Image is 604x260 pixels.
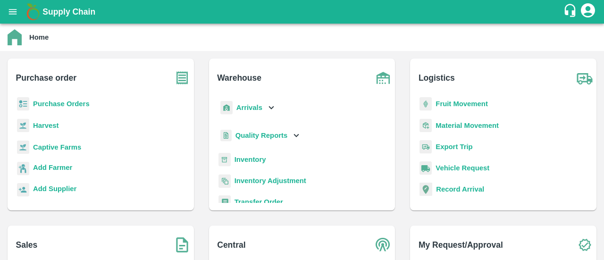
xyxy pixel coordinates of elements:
b: Quality Reports [235,132,288,139]
b: Warehouse [217,71,261,84]
a: Supply Chain [42,5,563,18]
a: Record Arrival [436,185,484,193]
div: Quality Reports [218,126,302,145]
b: Purchase order [16,71,76,84]
img: inventory [218,174,231,188]
img: delivery [419,140,432,154]
a: Material Movement [436,122,499,129]
b: Central [217,238,245,252]
img: soSales [170,233,194,257]
img: material [419,118,432,133]
img: truck [573,66,596,90]
a: Inventory Adjustment [235,177,306,185]
img: check [573,233,596,257]
b: Supply Chain [42,7,95,17]
img: supplier [17,183,29,197]
b: My Request/Approval [419,238,503,252]
a: Fruit Movement [436,100,488,108]
a: Vehicle Request [436,164,489,172]
img: logo [24,2,42,21]
a: Purchase Orders [33,100,90,108]
a: Harvest [33,122,59,129]
img: qualityReport [220,130,232,142]
img: central [371,233,395,257]
img: harvest [17,118,29,133]
img: purchase [170,66,194,90]
img: whInventory [218,153,231,167]
b: Home [29,34,49,41]
img: whArrival [220,101,233,115]
b: Sales [16,238,38,252]
div: customer-support [563,3,579,20]
button: open drawer [2,1,24,23]
img: whTransfer [218,195,231,209]
img: harvest [17,140,29,154]
b: Add Farmer [33,164,72,171]
a: Add Supplier [33,184,76,196]
a: Export Trip [436,143,472,151]
b: Add Supplier [33,185,76,193]
img: recordArrival [419,183,432,196]
img: reciept [17,97,29,111]
img: home [8,29,22,45]
a: Add Farmer [33,162,72,175]
img: farmer [17,162,29,176]
img: fruit [419,97,432,111]
b: Logistics [419,71,455,84]
a: Captive Farms [33,143,81,151]
img: warehouse [371,66,395,90]
b: Arrivals [236,104,262,111]
div: account of current user [579,2,596,22]
div: Arrivals [218,97,277,118]
a: Transfer Order [235,198,283,206]
img: vehicle [419,161,432,175]
a: Inventory [235,156,266,163]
